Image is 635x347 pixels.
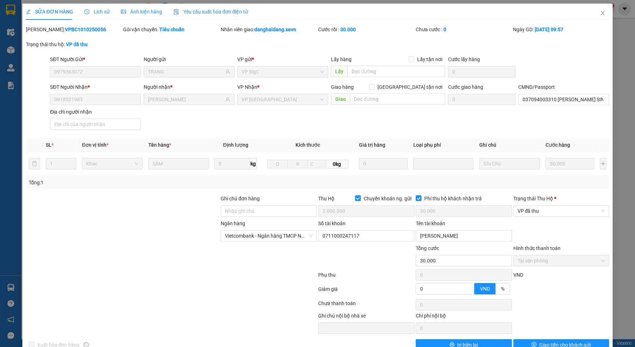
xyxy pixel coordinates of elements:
b: danghaidang.xevn [254,27,296,32]
label: Ngân hàng [221,221,245,226]
div: VP gửi [237,55,328,63]
div: Ghi chú nội bộ nhà xe [318,312,414,322]
span: Lấy tận nơi [414,55,445,63]
span: VP Ninh Bình [242,94,324,105]
b: VP đã thu [66,42,88,47]
input: Ghi chú đơn hàng [221,205,317,217]
span: % [501,286,504,292]
span: Giao hàng [331,84,354,90]
label: Hình thức thanh toán [513,245,561,251]
span: Lấy hàng [331,56,352,62]
div: Người nhận [144,83,234,91]
button: Close [593,4,613,23]
span: VND [480,286,490,292]
label: Số tài khoản [318,221,346,226]
button: plus [600,158,607,169]
span: Khác [86,158,138,169]
div: Phụ thu [317,271,415,283]
input: Tên người nhận [148,96,224,103]
span: VP BigC [242,66,324,77]
span: user [225,69,230,74]
input: 0 [359,158,408,169]
input: Tên người gửi [148,68,224,76]
div: CMND/Passport [518,83,609,91]
b: [DATE] 09:57 [535,27,563,32]
div: Chưa cước : [416,26,512,33]
span: Giao [331,93,350,105]
span: Vietcombank - Ngân hàng TMCP Ngoại Thương Việt Nam [225,231,313,241]
div: SĐT Người Nhận [50,83,141,91]
input: R [287,160,308,168]
span: Thu Hộ [318,196,335,201]
span: Định lượng [223,142,248,148]
span: Cước hàng [546,142,570,148]
th: Loại phụ phí [410,138,477,152]
span: Chuyển khoản ng. gửi [361,195,414,202]
span: [GEOGRAPHIC_DATA] tận nơi [375,83,445,91]
b: VPBC1010250056 [65,27,106,32]
span: Tổng cước [416,245,439,251]
input: C [308,160,326,168]
span: Lấy [331,66,347,77]
div: Chi phí nội bộ [416,312,512,322]
label: Cước giao hàng [448,84,483,90]
div: SĐT Người Gửi [50,55,141,63]
span: Phí thu hộ khách nhận trả [421,195,485,202]
span: Tại văn phòng [518,255,605,266]
span: Yêu cầu xuất hóa đơn điện tử [173,9,248,15]
input: Số tài khoản [318,230,414,242]
th: Ghi chú [476,138,543,152]
span: Ảnh kiện hàng [121,9,162,15]
input: Cước lấy hàng [448,66,515,77]
div: Tổng: 1 [29,179,245,186]
label: Cước lấy hàng [448,56,480,62]
div: Trạng thái thu hộ: [26,40,146,48]
span: picture [121,9,126,14]
div: Gói vận chuyển: [123,26,219,33]
div: Chưa thanh toán [317,299,415,312]
input: Địa chỉ của người nhận [50,119,141,130]
input: Dọc đường [347,66,445,77]
input: 0 [546,158,594,169]
span: edit [26,9,31,14]
input: Cước giao hàng [448,94,515,105]
div: Người gửi [144,55,234,63]
div: Giảm giá [317,285,415,298]
span: 0kg [326,160,348,168]
input: Dọc đường [350,93,445,105]
span: SỬA ĐƠN HÀNG [26,9,73,15]
img: icon [173,9,179,15]
label: Tên tài khoản [416,221,445,226]
input: Ghi Chú [479,158,540,169]
div: Cước rồi : [318,26,414,33]
span: kg [250,158,257,169]
span: user [225,97,230,102]
span: clock-circle [84,9,89,14]
span: VP đã thu [518,206,605,216]
input: VD: Bàn, Ghế [148,158,209,169]
div: Ngày GD: [513,26,609,33]
b: 30.000 [340,27,356,32]
span: close [600,10,606,16]
span: Lịch sử [84,9,110,15]
b: Tiêu chuẩn [159,27,184,32]
span: Kích thước [296,142,320,148]
div: Trạng thái Thu Hộ [513,195,609,202]
span: Đơn vị tính [82,142,109,148]
input: D [267,160,288,168]
div: [PERSON_NAME]: [26,26,122,33]
span: SL [46,142,51,148]
span: VND [513,272,523,278]
button: delete [29,158,40,169]
label: Ghi chú đơn hàng [221,196,260,201]
div: Nhân viên giao: [221,26,317,33]
b: 0 [443,27,446,32]
div: Địa chỉ người nhận [50,108,141,116]
span: VP Nhận [237,84,257,90]
input: Tên tài khoản [416,230,512,242]
span: Tên hàng [148,142,171,148]
span: Giá trị hàng [359,142,385,148]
